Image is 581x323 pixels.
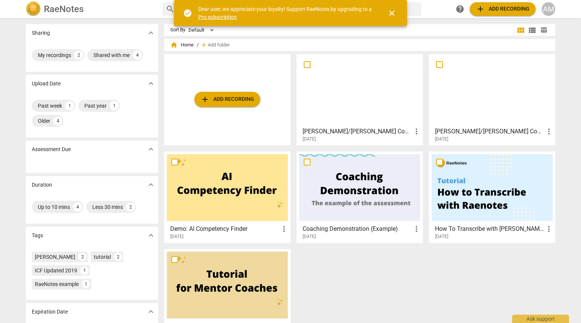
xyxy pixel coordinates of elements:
p: Tags [32,232,43,240]
button: Show more [145,78,157,89]
button: Table view [538,25,549,36]
span: check_circle [183,9,192,18]
span: Add recording [200,95,254,104]
a: [PERSON_NAME]/[PERSON_NAME] Coaching[DATE] [432,57,553,142]
button: Tile view [515,25,527,36]
a: LogoRaeNotes [26,2,157,17]
span: more_vert [412,127,421,136]
span: expand_more [146,180,155,189]
button: Upload [470,2,536,16]
span: add [476,5,485,14]
div: 4 [133,51,142,60]
div: 2 [114,253,122,261]
p: Duration [32,181,52,189]
span: expand_more [146,307,155,316]
div: ICF Updated 2019 [35,267,77,274]
img: Logo [26,2,41,17]
span: close [387,9,396,18]
h3: Susan/Ashley Coaching [435,127,544,136]
span: help [455,5,464,14]
span: add [200,95,210,104]
a: Coaching Demonstration (Example)[DATE] [299,154,420,240]
div: RaeNotes example [35,280,79,288]
a: How To Transcribe with [PERSON_NAME][DATE] [432,154,553,240]
p: Assessment Due [32,145,71,153]
div: 4 [73,202,82,212]
span: more_vert [280,224,289,233]
span: more_vert [544,224,553,233]
span: view_module [516,26,525,35]
div: Up to 10 mins [38,203,70,211]
p: Expiration Date [32,308,68,316]
div: My recordings [38,51,71,59]
span: view_list [528,26,537,35]
div: 1 [80,266,89,275]
div: 2 [78,253,87,261]
button: AM [542,2,555,16]
span: home [170,41,178,49]
span: / [197,42,199,48]
span: table_chart [540,26,547,34]
span: search [166,5,175,14]
span: more_vert [544,127,553,136]
h2: RaeNotes [44,4,84,14]
div: Shared with me [93,51,130,59]
span: [DATE] [435,233,448,240]
div: Dear user, we appreciate your loyalty! Support RaeNotes by upgrading to a [198,5,374,21]
span: expand_more [146,79,155,88]
span: [DATE] [303,233,316,240]
span: expand_more [146,231,155,240]
span: expand_more [146,145,155,154]
div: Sort By [170,27,185,33]
button: Show more [145,230,157,241]
span: add [200,41,208,49]
button: Close [383,4,401,22]
span: expand_more [146,28,155,37]
span: [DATE] [435,136,448,142]
button: Show more [145,144,157,155]
p: Sharing [32,29,50,37]
span: Add folder [208,42,230,48]
p: Upload Date [32,80,61,88]
a: [PERSON_NAME]/[PERSON_NAME] Coaching[DATE] [299,57,420,142]
button: List view [527,25,538,36]
h3: Demo: AI Competency Finder [170,224,280,233]
div: 1 [65,101,74,110]
a: Help [453,2,467,16]
div: Past year [84,102,107,110]
button: Upload [194,92,260,107]
span: Add recording [476,5,530,14]
div: 1 [110,101,119,110]
button: Show more [145,27,157,39]
div: 4 [53,116,62,125]
h3: How To Transcribe with RaeNotes [435,224,544,233]
div: Older [38,117,50,125]
span: more_vert [412,224,421,233]
div: 2 [74,51,83,60]
h3: Coaching Demonstration (Example) [303,224,412,233]
div: Less 30 mins [92,203,123,211]
span: [DATE] [170,233,183,240]
div: Ask support [512,315,569,323]
div: Past week [38,102,62,110]
a: Pro subscription [198,14,237,20]
button: Show more [145,306,157,317]
button: Show more [145,179,157,190]
a: Demo: AI Competency Finder[DATE] [167,154,288,240]
div: [PERSON_NAME] [35,253,75,261]
span: [DATE] [303,136,316,142]
div: 2 [126,202,135,212]
div: tutorial [94,253,111,261]
h3: Susan/Ashley Coaching [303,127,412,136]
span: Home [170,41,194,49]
div: 1 [82,280,90,288]
div: Default [188,24,216,36]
